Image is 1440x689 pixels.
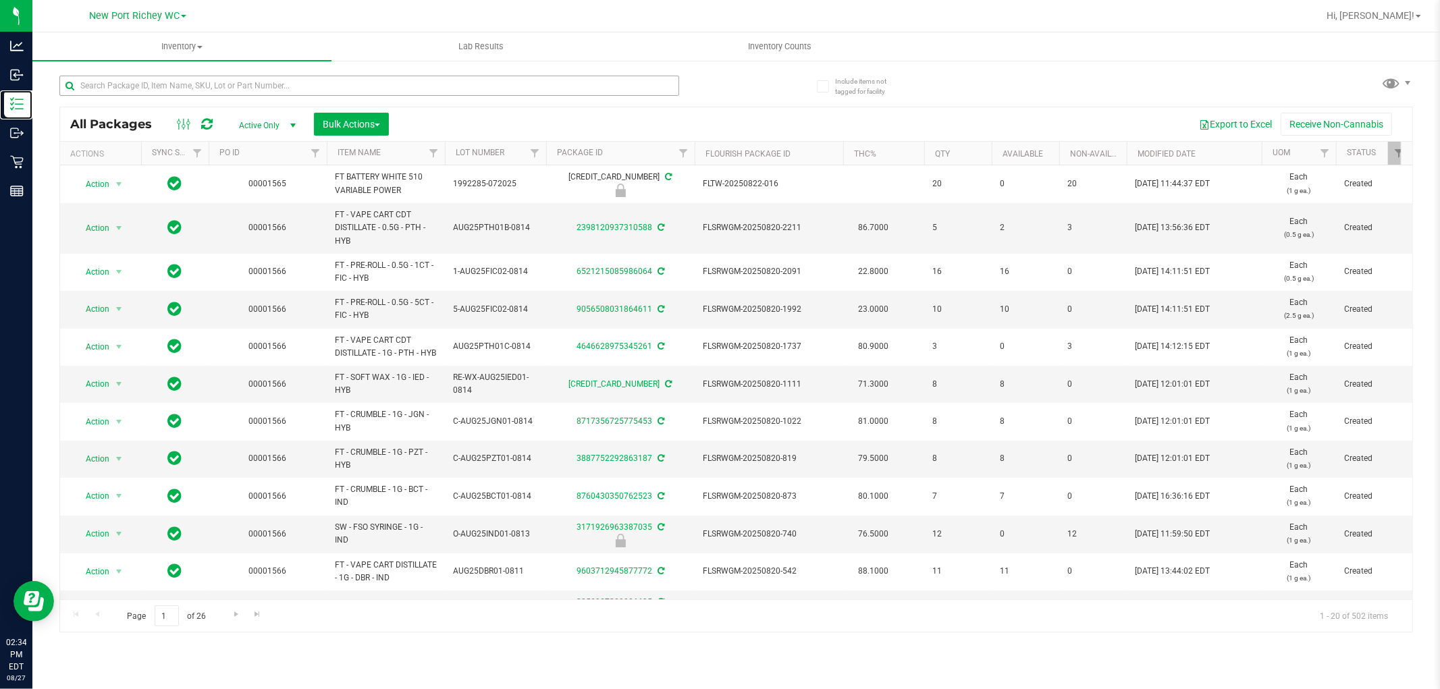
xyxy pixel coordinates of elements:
[249,416,287,426] a: 00001566
[935,149,950,159] a: Qty
[168,337,182,356] span: In Sync
[1000,452,1051,465] span: 8
[168,449,182,468] span: In Sync
[331,32,631,61] a: Lab Results
[1309,605,1399,626] span: 1 - 20 of 502 items
[111,175,128,194] span: select
[152,148,204,157] a: Sync Status
[730,40,830,53] span: Inventory Counts
[577,304,652,314] a: 9056508031864611
[10,68,24,82] inline-svg: Inbound
[932,415,984,428] span: 8
[335,446,437,472] span: FT - CRUMBLE - 1G - PZT - HYB
[1067,303,1119,316] span: 0
[304,142,327,165] a: Filter
[6,673,26,683] p: 08/27
[703,565,835,578] span: FLSRWGM-20250820-542
[1327,10,1414,21] span: Hi, [PERSON_NAME]!
[1270,483,1328,509] span: Each
[1344,177,1402,190] span: Created
[577,341,652,351] a: 4646628975345261
[1135,221,1210,234] span: [DATE] 13:56:36 EDT
[168,487,182,505] span: In Sync
[249,267,287,276] a: 00001566
[664,172,672,182] span: Sync from Compliance System
[1344,490,1402,503] span: Created
[1138,149,1196,159] a: Modified Date
[168,561,182,580] span: In Sync
[932,452,984,465] span: 8
[577,223,652,232] a: 2398120937310588
[1270,184,1328,197] p: (1 g ea.)
[656,453,664,463] span: Sync from Compliance System
[656,304,664,314] span: Sync from Compliance System
[851,487,895,506] span: 80.1000
[1135,490,1210,503] span: [DATE] 16:36:16 EDT
[577,416,652,426] a: 8717356725775453
[249,566,287,576] a: 00001566
[1270,422,1328,435] p: (1 g ea.)
[111,449,128,468] span: select
[10,155,24,169] inline-svg: Retail
[577,491,652,501] a: 8760430350762523
[703,340,835,353] span: FLSRWGM-20250820-1737
[1135,528,1210,541] span: [DATE] 11:59:50 EDT
[1270,228,1328,241] p: (0.5 g ea.)
[1067,265,1119,278] span: 0
[1270,259,1328,285] span: Each
[1344,452,1402,465] span: Created
[1344,340,1402,353] span: Created
[932,177,984,190] span: 20
[111,412,128,431] span: select
[1270,347,1328,360] p: (1 g ea.)
[577,597,652,607] a: 3852927329986635
[249,529,287,539] a: 00001566
[453,452,538,465] span: C-AUG25PZT01-0814
[656,566,664,576] span: Sync from Compliance System
[453,265,538,278] span: 1-AUG25FIC02-0814
[335,334,437,360] span: FT - VAPE CART CDT DISTILLATE - 1G - PTH - HYB
[851,449,895,468] span: 79.5000
[851,524,895,544] span: 76.5000
[74,337,110,356] span: Action
[851,218,895,238] span: 86.7000
[1270,408,1328,434] span: Each
[249,304,287,314] a: 00001566
[111,300,128,319] span: select
[1270,296,1328,322] span: Each
[835,76,903,97] span: Include items not tagged for facility
[1270,334,1328,360] span: Each
[74,449,110,468] span: Action
[932,565,984,578] span: 11
[1067,340,1119,353] span: 3
[656,223,664,232] span: Sync from Compliance System
[335,521,437,547] span: SW - FSO SYRINGE - 1G - IND
[1000,528,1051,541] span: 0
[32,32,331,61] a: Inventory
[705,149,791,159] a: Flourish Package ID
[1344,303,1402,316] span: Created
[111,263,128,281] span: select
[1135,565,1210,578] span: [DATE] 13:44:02 EDT
[703,221,835,234] span: FLSRWGM-20250820-2211
[74,487,110,505] span: Action
[1067,378,1119,391] span: 0
[656,491,664,501] span: Sync from Compliance System
[703,378,835,391] span: FLSRWGM-20250820-1111
[1000,265,1051,278] span: 16
[453,221,538,234] span: AUG25PTH01B-0814
[6,636,26,673] p: 02:34 PM EDT
[703,177,835,190] span: FLTW-20250822-016
[1273,148,1290,157] a: UOM
[557,148,603,157] a: Package ID
[249,179,287,188] a: 00001565
[544,534,697,547] div: Newly Received
[1270,309,1328,322] p: (2.5 g ea.)
[1270,384,1328,397] p: (1 g ea.)
[1000,340,1051,353] span: 0
[1314,142,1336,165] a: Filter
[111,337,128,356] span: select
[453,177,538,190] span: 1992285-072025
[1270,572,1328,584] p: (1 g ea.)
[1270,521,1328,547] span: Each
